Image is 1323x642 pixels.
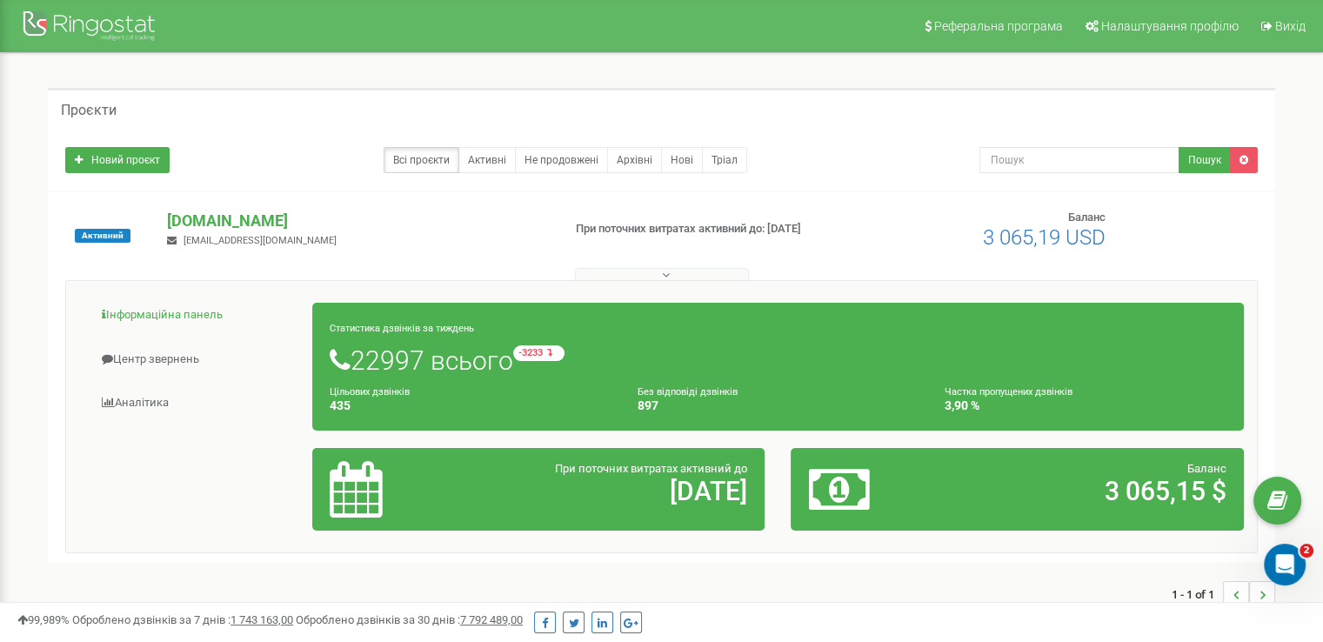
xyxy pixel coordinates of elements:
[945,386,1072,398] small: Частка пропущених дзвінків
[661,147,703,173] a: Нові
[330,386,410,398] small: Цільових дзвінків
[1101,19,1239,33] span: Налаштування профілю
[1179,147,1231,173] button: Пошук
[72,613,293,626] span: Оброблено дзвінків за 7 днів :
[702,147,747,173] a: Тріал
[384,147,459,173] a: Всі проєкти
[184,235,337,246] span: [EMAIL_ADDRESS][DOMAIN_NAME]
[555,462,747,475] span: При поточних витратах активний до
[478,477,747,505] h2: [DATE]
[79,294,313,337] a: Інформаційна панель
[75,229,130,243] span: Активний
[65,147,170,173] a: Новий проєкт
[638,386,738,398] small: Без відповіді дзвінків
[330,323,474,334] small: Статистика дзвінків за тиждень
[934,19,1063,33] span: Реферальна програма
[1275,19,1306,33] span: Вихід
[983,225,1106,250] span: 3 065,19 USD
[638,399,919,412] h4: 897
[1264,544,1306,585] iframe: Intercom live chat
[79,338,313,381] a: Центр звернень
[979,147,1179,173] input: Пошук
[1187,462,1226,475] span: Баланс
[1068,211,1106,224] span: Баланс
[1172,581,1223,607] span: 1 - 1 of 1
[79,382,313,425] a: Аналiтика
[945,399,1226,412] h4: 3,90 %
[458,147,516,173] a: Активні
[296,613,523,626] span: Оброблено дзвінків за 30 днів :
[460,613,523,626] u: 7 792 489,00
[1300,544,1313,558] span: 2
[576,221,854,237] p: При поточних витратах активний до: [DATE]
[513,345,565,361] small: -3233
[330,345,1226,375] h1: 22997 всього
[1172,564,1275,625] nav: ...
[607,147,662,173] a: Архівні
[61,103,117,118] h5: Проєкти
[17,613,70,626] span: 99,989%
[515,147,608,173] a: Не продовжені
[167,210,547,232] p: [DOMAIN_NAME]
[957,477,1226,505] h2: 3 065,15 $
[231,613,293,626] u: 1 743 163,00
[330,399,611,412] h4: 435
